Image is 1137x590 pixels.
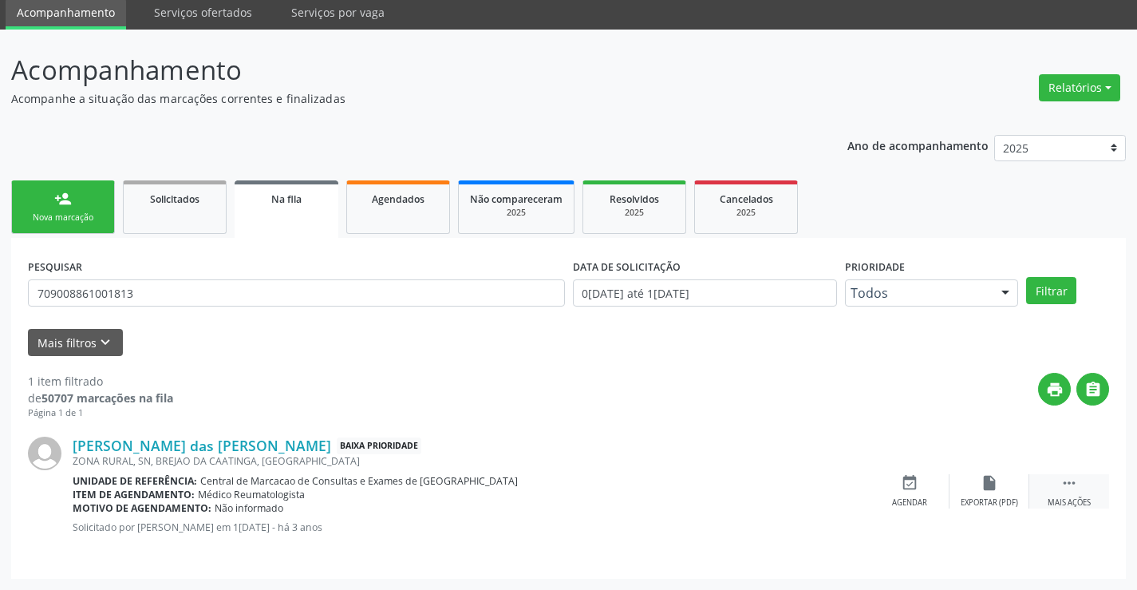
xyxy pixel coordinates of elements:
span: Não informado [215,501,283,515]
div: Página 1 de 1 [28,406,173,420]
span: Solicitados [150,192,199,206]
span: Não compareceram [470,192,563,206]
span: Na fila [271,192,302,206]
i: print [1046,381,1064,398]
a: [PERSON_NAME] das [PERSON_NAME] [73,437,331,454]
div: Exportar (PDF) [961,497,1018,509]
button:  [1076,373,1109,406]
label: DATA DE SOLICITAÇÃO [573,255,681,279]
span: Baixa Prioridade [337,438,421,454]
b: Item de agendamento: [73,488,195,501]
input: Selecione um intervalo [573,279,837,307]
i: event_available [901,474,918,492]
span: Médico Reumatologista [198,488,305,501]
p: Acompanhamento [11,50,792,90]
input: Nome, CNS [28,279,565,307]
div: Nova marcação [23,212,103,224]
label: Prioridade [845,255,905,279]
strong: 50707 marcações na fila [41,390,173,406]
label: PESQUISAR [28,255,82,279]
div: de [28,390,173,406]
p: Acompanhe a situação das marcações correntes e finalizadas [11,90,792,107]
span: Cancelados [720,192,773,206]
p: Ano de acompanhamento [847,135,989,155]
i:  [1084,381,1102,398]
i: insert_drive_file [981,474,998,492]
button: print [1038,373,1071,406]
i: keyboard_arrow_down [97,334,114,351]
b: Motivo de agendamento: [73,501,211,515]
div: 2025 [706,207,786,219]
div: Agendar [892,497,927,509]
button: Mais filtroskeyboard_arrow_down [28,329,123,357]
p: Solicitado por [PERSON_NAME] em 1[DATE] - há 3 anos [73,521,870,534]
div: ZONA RURAL, SN, BREJAO DA CAATINGA, [GEOGRAPHIC_DATA] [73,454,870,468]
div: person_add [54,190,72,208]
div: Mais ações [1048,497,1091,509]
span: Agendados [372,192,424,206]
button: Relatórios [1039,74,1120,101]
div: 1 item filtrado [28,373,173,390]
img: img [28,437,61,470]
div: 2025 [594,207,674,219]
b: Unidade de referência: [73,474,197,488]
button: Filtrar [1026,277,1076,304]
i:  [1060,474,1078,492]
div: 2025 [470,207,563,219]
span: Todos [851,285,986,301]
span: Resolvidos [610,192,659,206]
span: Central de Marcacao de Consultas e Exames de [GEOGRAPHIC_DATA] [200,474,518,488]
